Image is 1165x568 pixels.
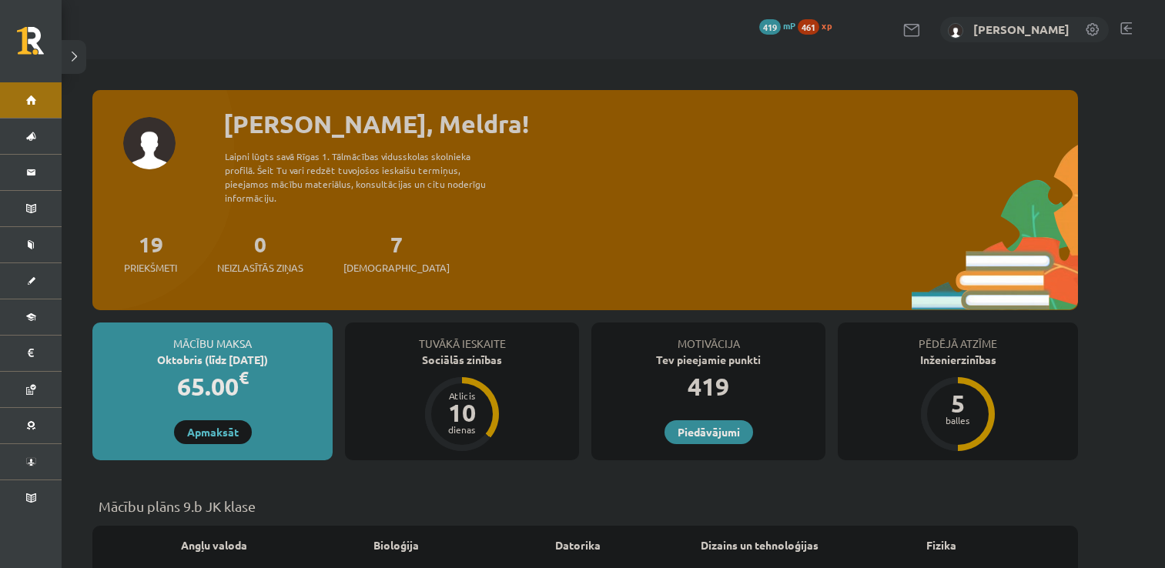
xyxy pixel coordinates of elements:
[948,23,963,38] img: Meldra Mežvagare
[439,391,485,400] div: Atlicis
[17,27,62,65] a: Rīgas 1. Tālmācības vidusskola
[591,368,825,405] div: 419
[935,416,981,425] div: balles
[439,425,485,434] div: dienas
[124,230,177,276] a: 19Priekšmeti
[838,352,1078,368] div: Inženierzinības
[935,391,981,416] div: 5
[239,366,249,389] span: €
[217,260,303,276] span: Neizlasītās ziņas
[798,19,819,35] span: 461
[973,22,1070,37] a: [PERSON_NAME]
[217,230,303,276] a: 0Neizlasītās ziņas
[439,400,485,425] div: 10
[926,537,956,553] a: Fizika
[759,19,781,35] span: 419
[343,230,450,276] a: 7[DEMOGRAPHIC_DATA]
[701,537,819,553] a: Dizains un tehnoloģijas
[665,420,753,444] a: Piedāvājumi
[838,352,1078,453] a: Inženierzinības 5 balles
[92,352,333,368] div: Oktobris (līdz [DATE])
[838,322,1078,352] div: Pēdējā atzīme
[181,537,247,553] a: Angļu valoda
[373,537,419,553] a: Bioloģija
[124,260,177,276] span: Priekšmeti
[345,352,579,368] div: Sociālās zinības
[783,19,795,32] span: mP
[343,260,450,276] span: [DEMOGRAPHIC_DATA]
[345,352,579,453] a: Sociālās zinības Atlicis 10 dienas
[555,537,601,553] a: Datorika
[345,322,579,352] div: Tuvākā ieskaite
[591,322,825,352] div: Motivācija
[92,368,333,405] div: 65.00
[174,420,252,444] a: Apmaksāt
[822,19,832,32] span: xp
[225,149,513,205] div: Laipni lūgts savā Rīgas 1. Tālmācības vidusskolas skolnieka profilā. Šeit Tu vari redzēt tuvojošo...
[99,496,1072,516] p: Mācību plāns 9.b JK klase
[798,19,839,32] a: 461 xp
[591,352,825,368] div: Tev pieejamie punkti
[759,19,795,32] a: 419 mP
[92,322,333,352] div: Mācību maksa
[223,105,1078,142] div: [PERSON_NAME], Meldra!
